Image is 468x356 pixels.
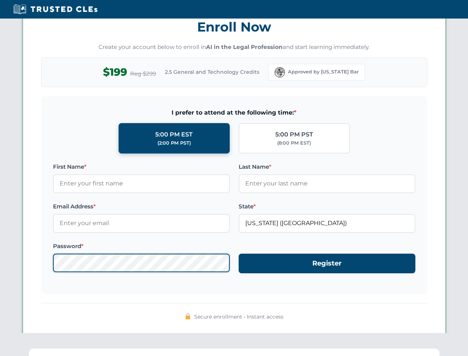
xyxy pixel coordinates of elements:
[165,68,259,76] span: 2.5 General and Technology Credits
[157,139,191,147] div: (2:00 PM PST)
[155,130,193,139] div: 5:00 PM EST
[53,242,230,251] label: Password
[288,68,359,76] span: Approved by [US_STATE] Bar
[277,139,311,147] div: (8:00 PM EST)
[239,202,415,211] label: State
[239,254,415,273] button: Register
[41,43,427,52] p: Create your account below to enroll in and start learning immediately.
[275,67,285,78] img: Florida Bar
[185,313,191,319] img: 🔒
[53,202,230,211] label: Email Address
[194,313,283,321] span: Secure enrollment • Instant access
[11,4,100,15] img: Trusted CLEs
[206,43,283,50] strong: AI in the Legal Profession
[239,214,415,233] input: Florida (FL)
[53,174,230,193] input: Enter your first name
[130,69,156,78] span: Reg $299
[103,64,127,80] span: $199
[53,108,415,118] span: I prefer to attend at the following time:
[41,15,427,39] h3: Enroll Now
[239,174,415,193] input: Enter your last name
[239,162,415,171] label: Last Name
[53,214,230,233] input: Enter your email
[275,130,313,139] div: 5:00 PM PST
[53,162,230,171] label: First Name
